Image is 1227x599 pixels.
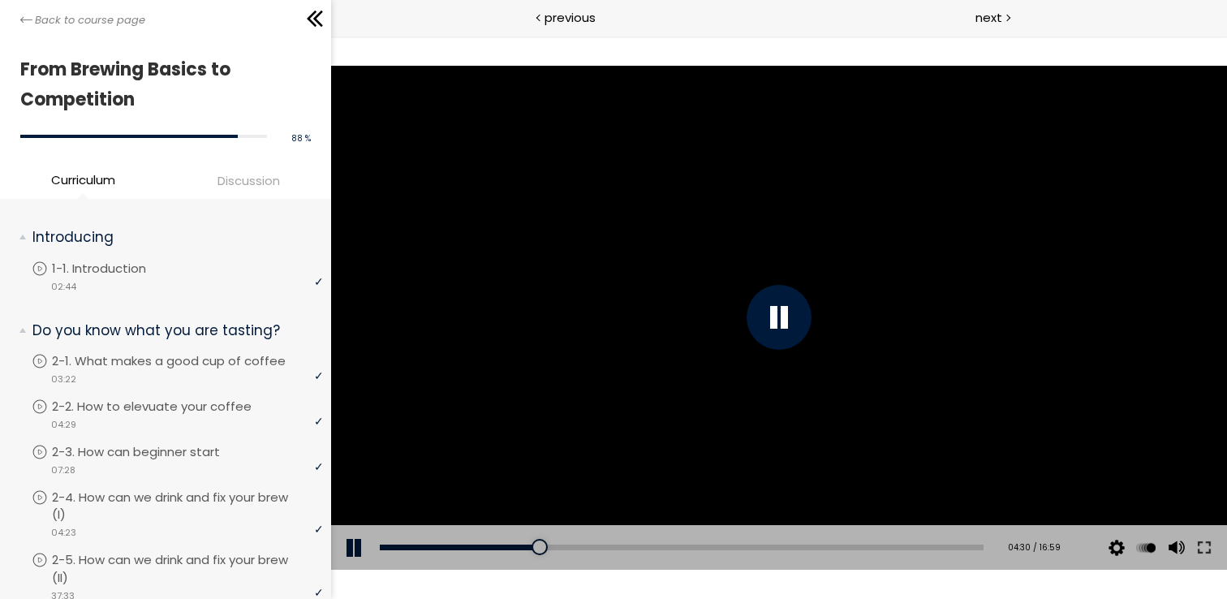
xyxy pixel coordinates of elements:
[832,489,856,535] button: Volume
[52,352,318,370] p: 2-1. What makes a good cup of coffee
[51,280,76,294] span: 02:44
[545,8,596,27] span: previous
[32,321,311,341] p: Do you know what you are tasting?
[52,443,252,461] p: 2-3. How can beginner start
[51,463,75,477] span: 07:28
[51,526,76,540] span: 04:23
[975,8,1002,27] span: next
[35,12,145,28] span: Back to course page
[51,373,76,386] span: 03:22
[20,12,145,28] a: Back to course page
[52,551,323,587] p: 2-5. How can we drink and fix your brew (II)
[803,489,827,535] button: Play back rate
[51,170,115,189] span: Curriculum
[52,398,284,416] p: 2-2. How to elevuate your coffee
[20,54,303,115] h1: From Brewing Basics to Competition
[773,489,798,535] button: Video quality
[217,171,280,190] span: Discussion
[52,260,179,278] p: 1-1. Introduction
[51,418,76,432] span: 04:29
[52,489,323,524] p: 2-4. How can we drink and fix your brew (I)
[291,132,311,144] span: 88 %
[667,506,730,519] div: 04:30 / 16:59
[32,227,311,248] p: Introducing
[800,489,829,535] div: Change playback rate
